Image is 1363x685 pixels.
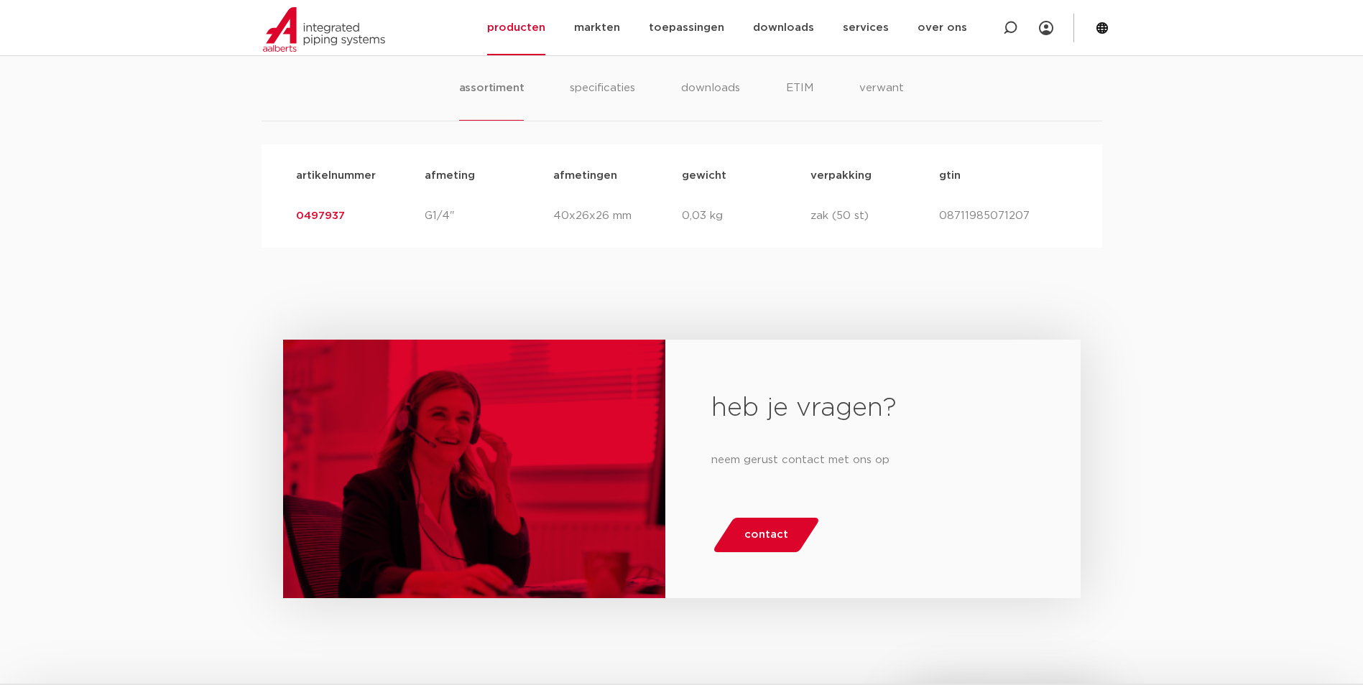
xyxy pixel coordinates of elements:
p: 0,03 kg [682,208,810,225]
p: afmeting [425,167,553,185]
p: afmetingen [553,167,682,185]
p: verpakking [810,167,939,185]
p: artikelnummer [296,167,425,185]
p: G1/4" [425,208,553,225]
p: neem gerust contact met ons op [711,449,1034,472]
p: 08711985071207 [939,208,1068,225]
p: 40x26x26 mm [553,208,682,225]
a: 0497937 [296,210,345,221]
li: assortiment [459,80,525,121]
li: verwant [859,80,904,121]
h2: heb je vragen? [711,391,1034,426]
p: gewicht [682,167,810,185]
span: contact [744,523,788,546]
li: ETIM [786,80,813,121]
li: downloads [681,80,740,121]
p: gtin [939,167,1068,185]
li: specificaties [570,80,635,121]
p: zak (50 st) [810,208,939,225]
a: contact [712,518,821,552]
